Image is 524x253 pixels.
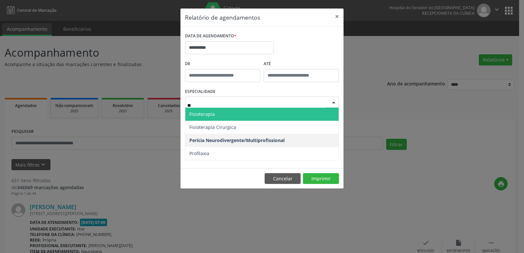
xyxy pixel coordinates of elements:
span: Fisioterapia [189,111,215,117]
label: DATA DE AGENDAMENTO [185,31,236,41]
label: ATÉ [264,59,339,69]
label: De [185,59,260,69]
span: Perícia Neurodivergente/Multiprofissional [189,137,285,143]
span: Fisioterapia Cirurgica [189,124,236,130]
label: ESPECIALIDADE [185,87,215,97]
span: Profilaxia [189,150,209,156]
button: Imprimir [303,173,339,184]
button: Cancelar [265,173,301,184]
h5: Relatório de agendamentos [185,13,260,22]
button: Close [330,9,344,25]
